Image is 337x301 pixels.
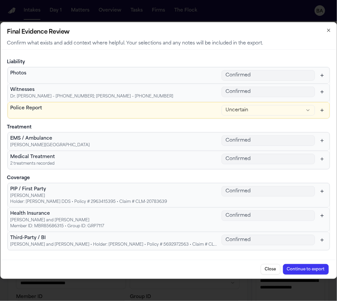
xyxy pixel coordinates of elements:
[261,264,280,275] button: Close
[318,106,327,115] button: Add context for Police Report
[7,40,330,47] p: Confirm what exists and add context where helpful. Your selections and any notes will be included...
[222,186,315,197] div: PIP / First Party status (locked)
[318,87,327,96] button: Add context for Witnesses
[222,135,315,146] div: EMS / Ambulance status (locked)
[222,235,315,245] div: Third-Party / BI status (locked)
[222,70,315,81] div: Photos status (locked)
[318,211,327,220] button: Add context for Health Insurance
[318,154,327,164] button: Add context for Medical Treatment
[11,161,55,166] div: 2 treatments recorded
[11,224,105,229] div: Member ID: MBR85686315 • Group ID: GRP7117
[11,235,218,241] div: Third-Party / BI
[11,218,105,223] div: [PERSON_NAME] and [PERSON_NAME]
[222,105,315,116] button: Police Report status
[11,87,174,93] div: Witnesses
[11,199,167,205] div: Holder: [PERSON_NAME] DDS • Policy # 2963415395 • Claim # CLM-20783639
[222,87,315,97] div: Witnesses status (locked)
[283,264,329,275] button: Continue to export
[318,187,327,196] button: Add context for PIP / First Party
[11,186,167,193] div: PIP / First Party
[318,136,327,145] button: Add context for EMS / Ambulance
[7,59,330,66] h3: Liability
[11,193,167,199] div: [PERSON_NAME]
[11,154,55,160] div: Medical Treatment
[318,235,327,245] button: Add context for Third-Party / BI
[318,71,327,80] button: Add context for Photos
[222,210,315,221] div: Health Insurance status (locked)
[11,94,174,99] div: Dr. [PERSON_NAME] – [PHONE_NUMBER]; [PERSON_NAME] – [PHONE_NUMBER]
[11,242,218,247] div: [PERSON_NAME] and [PERSON_NAME] • Holder: [PERSON_NAME] • Policy # 5692972563 • Claim # CLM-67962526
[11,70,27,77] div: Photos
[7,175,330,181] h3: Coverage
[7,28,330,37] h2: Final Evidence Review
[222,154,315,164] div: Medical Treatment status (locked)
[7,124,330,131] h3: Treatment
[11,135,90,142] div: EMS / Ambulance
[11,105,42,112] div: Police Report
[11,143,90,148] div: [PERSON_NAME][GEOGRAPHIC_DATA]
[11,210,105,217] div: Health Insurance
